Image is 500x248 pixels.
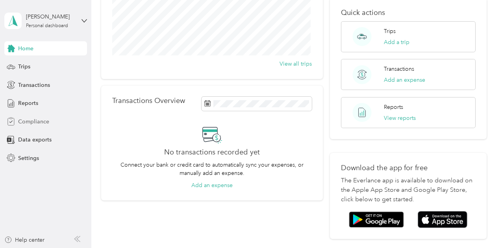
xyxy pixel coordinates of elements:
[384,38,409,46] button: Add a trip
[18,136,52,144] span: Data exports
[418,211,467,228] img: App store
[456,204,500,248] iframe: Everlance-gr Chat Button Frame
[384,114,416,122] button: View reports
[384,65,414,73] p: Transactions
[18,81,50,89] span: Transactions
[26,13,75,21] div: [PERSON_NAME]
[112,161,312,177] p: Connect your bank or credit card to automatically sync your expenses, or manually add an expense.
[4,236,44,244] button: Help center
[18,154,39,162] span: Settings
[191,181,233,189] button: Add an expense
[164,148,260,156] h2: No transactions recorded yet
[18,62,30,71] span: Trips
[18,118,49,126] span: Compliance
[26,24,68,28] div: Personal dashboard
[384,27,396,35] p: Trips
[280,60,312,68] button: View all trips
[112,97,185,105] p: Transactions Overview
[384,103,403,111] p: Reports
[349,211,404,228] img: Google play
[341,176,476,204] p: The Everlance app is available to download on the Apple App Store and Google Play Store, click be...
[18,99,38,107] span: Reports
[341,9,476,17] p: Quick actions
[341,164,476,172] p: Download the app for free
[18,44,33,53] span: Home
[384,76,425,84] button: Add an expense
